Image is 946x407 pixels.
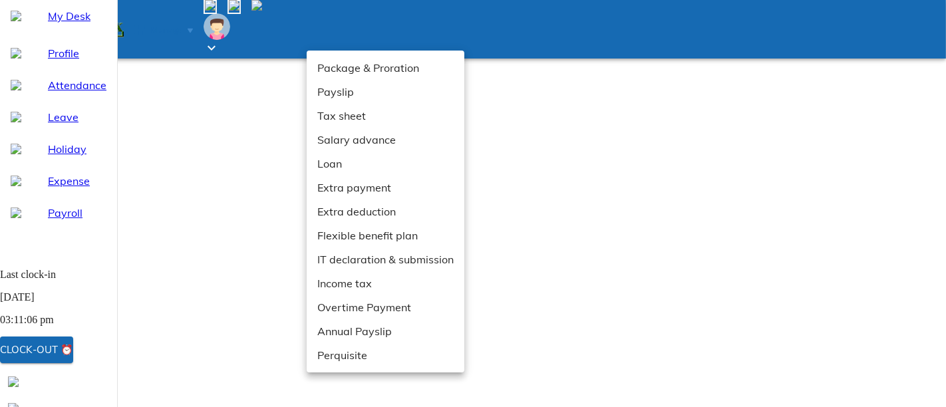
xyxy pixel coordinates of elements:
[307,104,464,128] li: Tax sheet
[307,295,464,319] li: Overtime Payment
[307,200,464,223] li: Extra deduction
[307,56,464,80] li: Package & Proration
[307,128,464,152] li: Salary advance
[307,223,464,247] li: Flexible benefit plan
[307,247,464,271] li: IT declaration & submission
[307,80,464,104] li: Payslip
[307,152,464,176] li: Loan
[307,176,464,200] li: Extra payment
[307,343,464,367] li: Perquisite
[307,319,464,343] li: Annual Payslip
[307,271,464,295] li: Income tax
